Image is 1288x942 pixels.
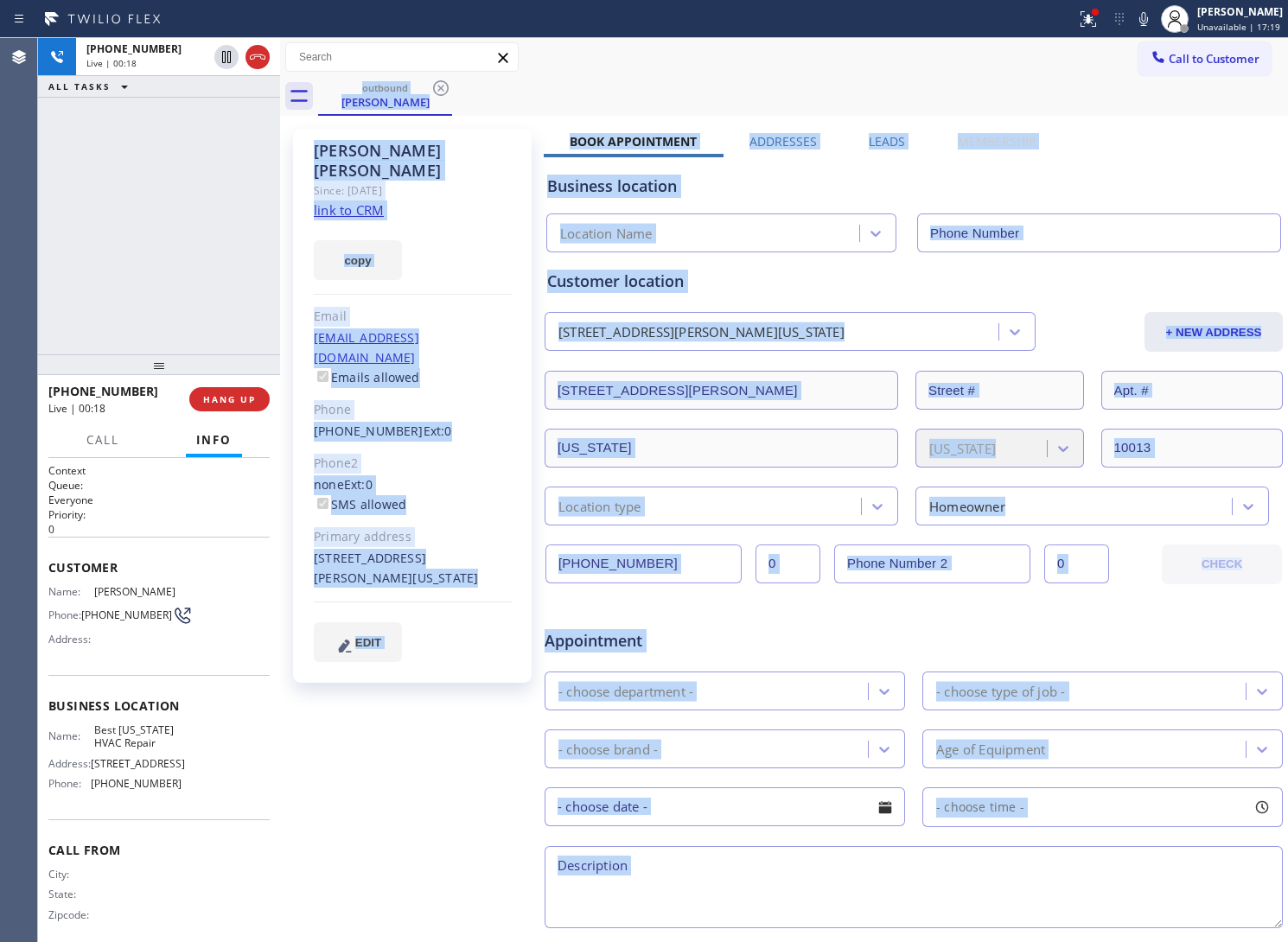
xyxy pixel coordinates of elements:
h2: Queue: [48,478,270,493]
span: [STREET_ADDRESS] [91,757,185,770]
div: Phone2 [314,454,512,474]
span: Live | 00:18 [86,57,137,69]
span: Address: [48,633,94,646]
h2: Priority: [48,507,270,522]
h1: Context [48,463,270,478]
span: Ext: 0 [424,423,452,439]
span: ALL TASKS [48,80,111,92]
input: Ext. 2 [1044,544,1109,583]
div: none [314,475,512,515]
input: City [545,429,898,468]
div: Location type [558,496,641,516]
input: Phone Number 2 [834,544,1030,583]
button: EDIT [314,622,402,662]
button: + NEW ADDRESS [1145,312,1283,352]
button: Info [186,423,242,457]
button: HANG UP [189,387,270,411]
div: Email [314,307,512,327]
a: link to CRM [314,201,384,219]
div: Customer location [547,270,1280,293]
span: [PHONE_NUMBER] [86,41,182,56]
label: Emails allowed [314,369,420,385]
input: Phone Number [917,213,1281,252]
input: Ext. [756,544,820,583]
span: Appointment [545,629,788,652]
p: 0 [48,522,270,537]
input: SMS allowed [317,498,328,509]
span: Best [US_STATE] HVAC Repair [94,723,181,750]
div: Business location [547,175,1280,198]
div: - choose department - [558,681,693,701]
input: Apt. # [1101,371,1284,410]
label: Addresses [749,133,817,150]
button: ALL TASKS [38,76,145,97]
button: Call [76,423,130,457]
label: Leads [869,133,905,150]
div: - choose type of job - [936,681,1065,701]
input: Emails allowed [317,371,328,382]
span: Info [196,432,232,448]
input: Street # [915,371,1084,410]
span: Business location [48,697,270,714]
div: [STREET_ADDRESS][PERSON_NAME][US_STATE] [558,322,845,342]
span: Unavailable | 17:19 [1197,21,1280,33]
span: Name: [48,729,94,742]
div: outbound [320,81,450,94]
div: Location Name [560,224,653,244]
span: Customer [48,559,270,576]
button: copy [314,240,402,280]
div: Brian Connolly [320,77,450,114]
span: Name: [48,585,94,598]
label: Book Appointment [570,133,697,150]
span: [PERSON_NAME] [94,585,181,598]
span: Ext: 0 [344,476,373,493]
span: City: [48,868,94,881]
button: Call to Customer [1138,42,1271,75]
span: - choose time - [936,799,1024,815]
span: EDIT [355,636,381,649]
div: Homeowner [929,496,1005,516]
input: Address [545,371,898,410]
span: Live | 00:18 [48,401,105,416]
span: [PHONE_NUMBER] [81,608,172,621]
div: Phone [314,400,512,420]
input: Search [286,43,518,71]
input: - choose date - [545,787,905,826]
span: Call [86,432,119,448]
button: Mute [1132,7,1156,31]
span: HANG UP [203,393,256,405]
input: ZIP [1101,429,1284,468]
div: [PERSON_NAME] [320,94,450,110]
div: [PERSON_NAME] [1197,4,1283,19]
span: Zipcode: [48,908,94,921]
a: [EMAIL_ADDRESS][DOMAIN_NAME] [314,329,419,366]
span: [PHONE_NUMBER] [91,777,182,790]
div: [PERSON_NAME] [PERSON_NAME] [314,141,512,181]
div: Since: [DATE] [314,181,512,200]
button: Hang up [245,45,270,69]
span: Call From [48,842,270,858]
button: Hold Customer [214,45,239,69]
p: Everyone [48,493,270,507]
span: Call to Customer [1169,51,1259,67]
span: Phone: [48,777,91,790]
div: [STREET_ADDRESS][PERSON_NAME][US_STATE] [314,549,512,589]
button: CHECK [1162,544,1282,584]
span: Phone: [48,608,81,621]
label: SMS allowed [314,496,406,512]
div: Primary address [314,527,512,547]
input: Phone Number [545,544,742,583]
div: Age of Equipment [936,739,1045,759]
div: - choose brand - [558,739,658,759]
span: [PHONE_NUMBER] [48,383,158,399]
span: State: [48,888,94,901]
a: [PHONE_NUMBER] [314,423,424,439]
span: Address: [48,757,91,770]
label: Membership [958,133,1036,150]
